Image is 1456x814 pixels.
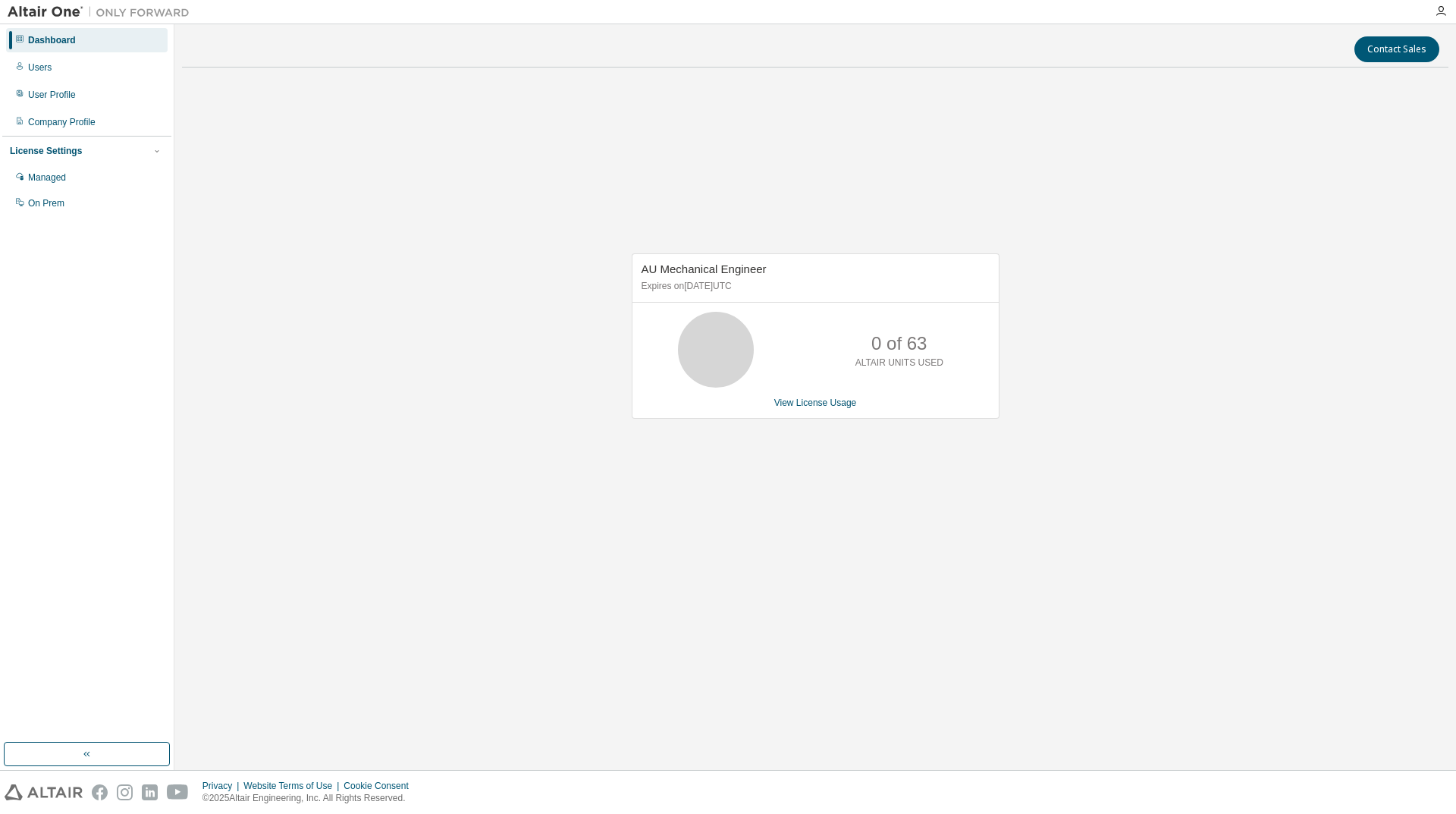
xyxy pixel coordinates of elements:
[8,5,197,20] img: Altair One
[871,331,927,357] p: 0 of 63
[202,780,243,792] div: Privacy
[28,61,52,74] div: Users
[142,784,158,800] img: linkedin.svg
[10,145,82,157] div: License Settings
[28,89,76,101] div: User Profile
[855,357,943,369] p: ALTAIR UNITS USED
[774,398,857,408] a: View License Usage
[117,784,133,800] img: instagram.svg
[344,780,417,792] div: Cookie Consent
[28,197,64,209] div: On Prem
[28,34,76,46] div: Dashboard
[1354,36,1439,62] button: Contact Sales
[28,171,66,184] div: Managed
[202,792,418,805] p: © 2025 Altair Engineering, Inc. All Rights Reserved.
[167,784,189,800] img: youtube.svg
[92,784,108,800] img: facebook.svg
[5,784,83,800] img: altair_logo.svg
[642,262,767,275] span: AU Mechanical Engineer
[243,780,344,792] div: Website Terms of Use
[28,116,96,128] div: Company Profile
[642,280,986,293] p: Expires on [DATE] UTC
